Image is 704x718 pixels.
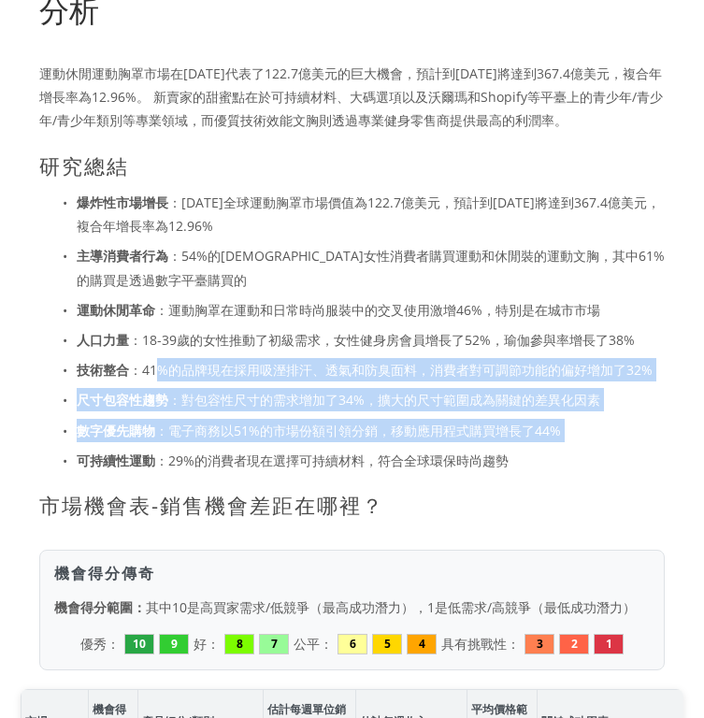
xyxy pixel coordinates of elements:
strong: 尺寸包容性趨勢 [77,391,168,409]
div: 9 [159,634,189,654]
h2: 市場機會表-銷售機會差距在哪裡？ [39,493,665,517]
div: 1 [594,634,624,654]
h3: 機會得分傳奇 [54,565,650,582]
strong: 數字優先購物 [77,422,155,439]
p: ：[DATE]全球運動胸罩市場價值為122.7億美元，預計到[DATE]將達到367.4億美元，複合年增長率為12.96% [77,191,665,237]
strong: 主導消費者行為 [77,247,168,265]
p: ：電子商務以51%的市場份額引領分銷，移動應用程式購買增長了44% [77,419,665,442]
div: 3 [524,634,554,654]
h2: 研究總結 [39,153,665,178]
div: 5 [372,634,402,654]
p: ：41%的品牌現在採用吸溼排汗、透氣和防臭面料，消費者對可調節功能的偏好增加了32% [77,358,665,381]
strong: 可持續性運動 [77,452,155,469]
span: 公平： [294,632,333,655]
p: ：18-39歲的女性推動了初級需求，女性健身房會員增長了52%，瑜伽參與率增長了38% [77,328,665,352]
span: 具有挑戰性： [441,632,520,655]
p: 其中10是高買家需求/低競爭（最高成功潛力），1是低需求/高競爭（最低成功潛力） [54,596,650,619]
div: 7 [259,634,289,654]
strong: 機會得分範圍： [54,598,146,616]
strong: 運動休閒革命 [77,301,155,319]
div: 8 [224,634,254,654]
strong: 爆炸性市場增長 [77,194,168,211]
div: 4 [407,634,437,654]
div: 6 [338,634,367,654]
p: ：對包容性尺寸的需求增加了34%，擴大的尺寸範圍成為關鍵的差異化因素 [77,388,665,411]
strong: 人口力量 [77,331,129,349]
p: ：54%的[DEMOGRAPHIC_DATA]女性消費者購買運動和休閒裝的運動文胸，其中61%的購買是透過數字平臺購買的 [77,244,665,291]
div: 10 [124,634,154,654]
strong: 技術整合 [77,361,129,379]
p: 運動休閒運動胸罩市場在[DATE]代表了122.7億美元的巨大機會，預計到[DATE]將達到367.4億美元，複合年增長率為12.96%。 新賣家的甜蜜點在於可持續材料、大碼選項以及沃爾瑪和Sh... [39,62,665,133]
span: 好： [194,632,220,655]
p: ：29%的消費者現在選擇可持續材料，符合全球環保時尚趨勢 [77,449,665,472]
p: ：運動胸罩在運動和日常時尚服裝中的交叉使用激增46%，特別是在城市市場 [77,298,665,322]
div: 2 [559,634,589,654]
span: 優秀： [80,632,120,655]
